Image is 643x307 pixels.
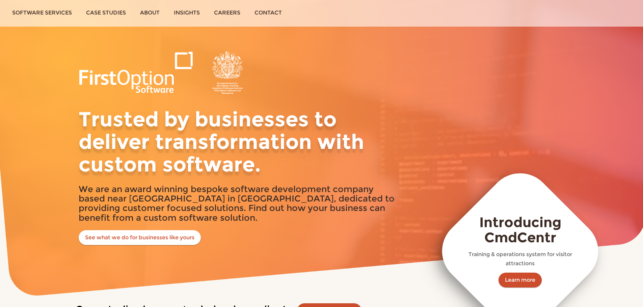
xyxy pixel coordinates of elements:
[499,273,542,287] a: Learn more
[79,51,247,94] img: logowarrantside.png
[461,215,580,245] h3: Introducing CmdCentr
[461,250,580,268] p: Training & operations system for visitor attractions
[79,184,399,222] h2: We are an award winning bespoke software development company based near [GEOGRAPHIC_DATA] in [GEO...
[79,230,201,245] a: See what we do for businesses like yours
[79,108,399,175] h1: Trusted by businesses to deliver transformation with custom software.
